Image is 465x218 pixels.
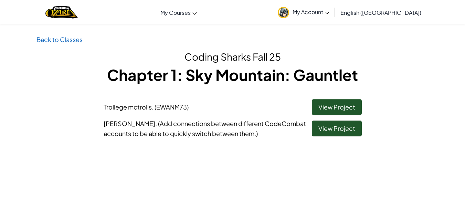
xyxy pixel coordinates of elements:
span: My Courses [160,9,191,16]
a: My Courses [157,3,200,22]
span: . (Add connections between different CodeCombat accounts to be able to quickly switch between them.) [104,120,306,137]
img: Home [45,5,77,19]
span: [PERSON_NAME] [104,120,306,137]
span: . (EWANM73) [152,103,189,111]
a: View Project [312,121,362,136]
span: My Account [293,8,329,15]
a: English ([GEOGRAPHIC_DATA]) [337,3,425,22]
a: Ozaria by CodeCombat logo [45,5,77,19]
a: My Account [274,1,333,23]
span: English ([GEOGRAPHIC_DATA]) [340,9,421,16]
span: Trollege mctrolls [104,103,189,111]
h2: Coding Sharks Fall 25 [36,50,429,64]
a: View Project [312,99,362,115]
a: Back to Classes [36,35,83,43]
img: avatar [278,7,289,18]
h1: Chapter 1: Sky Mountain: Gauntlet [36,64,429,85]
